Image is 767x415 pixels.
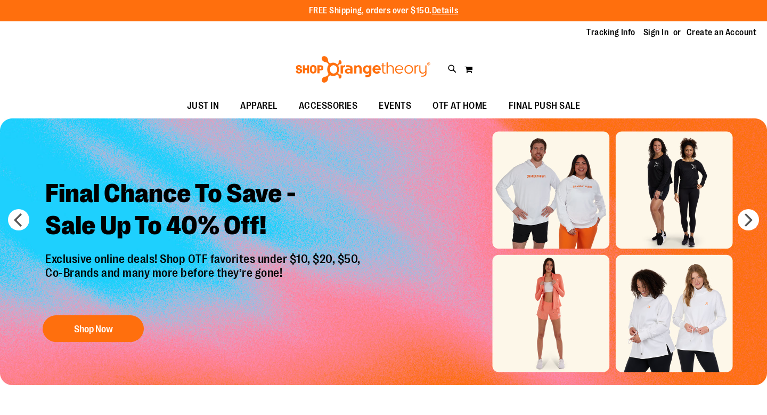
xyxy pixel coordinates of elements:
[37,252,371,305] p: Exclusive online deals! Shop OTF favorites under $10, $20, $50, Co-Brands and many more before th...
[368,94,422,118] a: EVENTS
[294,56,432,83] img: Shop Orangetheory
[687,27,757,38] a: Create an Account
[288,94,369,118] a: ACCESSORIES
[37,170,371,252] h2: Final Chance To Save - Sale Up To 40% Off!
[738,209,759,230] button: next
[240,94,278,118] span: APPAREL
[176,94,230,118] a: JUST IN
[498,94,591,118] a: FINAL PUSH SALE
[379,94,411,118] span: EVENTS
[432,6,459,15] a: Details
[643,27,669,38] a: Sign In
[37,170,371,347] a: Final Chance To Save -Sale Up To 40% Off! Exclusive online deals! Shop OTF favorites under $10, $...
[299,94,358,118] span: ACCESSORIES
[8,209,29,230] button: prev
[187,94,219,118] span: JUST IN
[422,94,498,118] a: OTF AT HOME
[309,5,459,17] p: FREE Shipping, orders over $150.
[433,94,487,118] span: OTF AT HOME
[586,27,635,38] a: Tracking Info
[509,94,581,118] span: FINAL PUSH SALE
[43,315,144,342] button: Shop Now
[230,94,288,118] a: APPAREL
